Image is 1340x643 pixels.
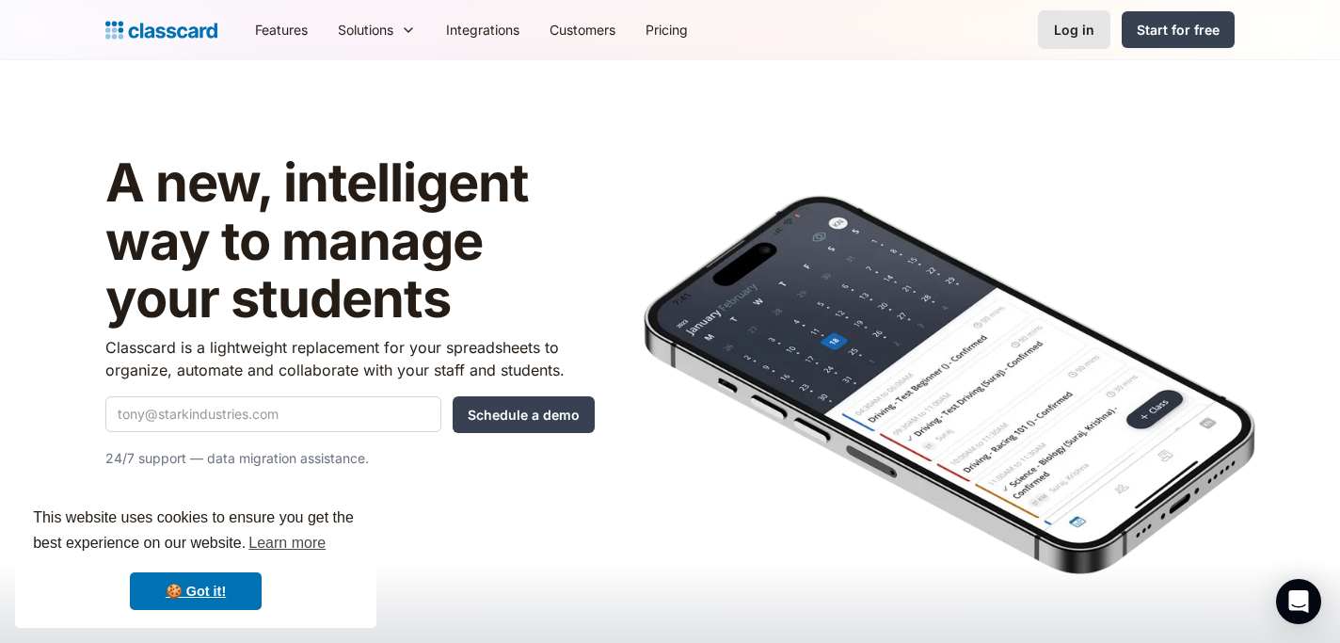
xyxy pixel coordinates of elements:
div: Solutions [338,20,393,40]
a: Customers [534,8,630,51]
div: Log in [1054,20,1094,40]
div: Start for free [1137,20,1220,40]
a: learn more about cookies [246,529,328,557]
a: Logo [105,17,217,43]
div: cookieconsent [15,489,376,628]
input: Schedule a demo [453,396,595,433]
a: Features [240,8,323,51]
p: Classcard is a lightweight replacement for your spreadsheets to organize, automate and collaborat... [105,336,595,381]
a: dismiss cookie message [130,572,262,610]
div: Solutions [323,8,431,51]
input: tony@starkindustries.com [105,396,441,432]
h1: A new, intelligent way to manage your students [105,154,595,329]
span: This website uses cookies to ensure you get the best experience on our website. [33,506,359,557]
a: Integrations [431,8,534,51]
a: Log in [1038,10,1110,49]
p: 24/7 support — data migration assistance. [105,447,595,470]
div: Open Intercom Messenger [1276,579,1321,624]
form: Quick Demo Form [105,396,595,433]
a: Start for free [1122,11,1235,48]
a: Pricing [630,8,703,51]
